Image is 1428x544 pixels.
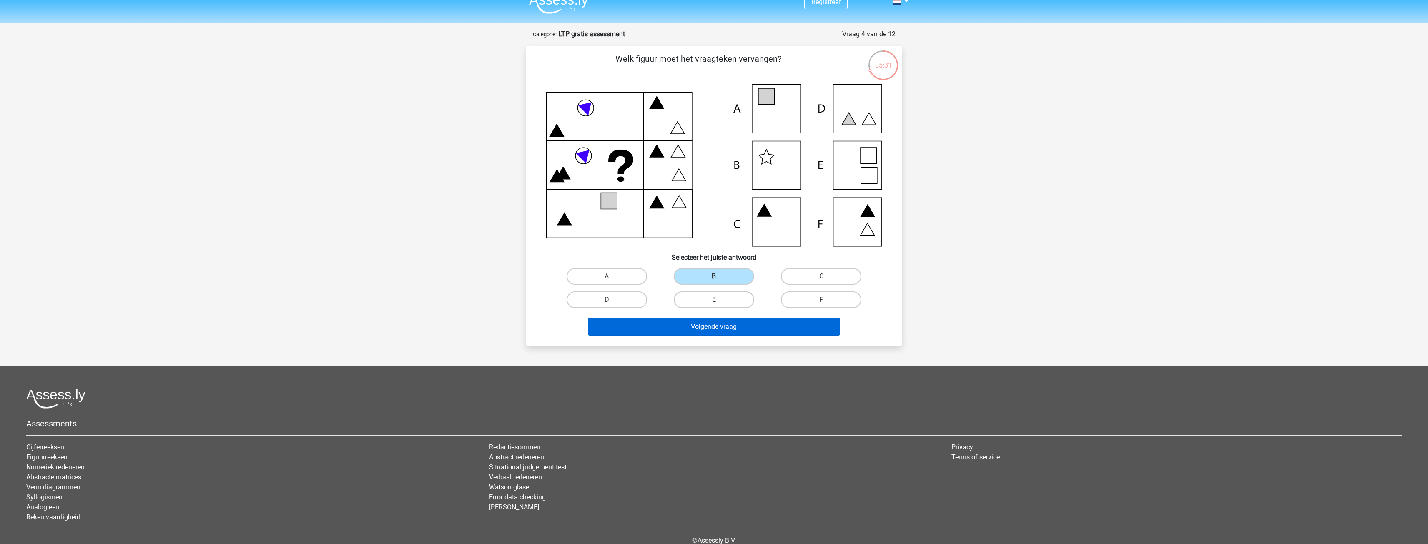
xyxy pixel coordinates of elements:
a: [PERSON_NAME] [489,503,539,511]
label: A [567,268,647,285]
h5: Assessments [26,419,1402,429]
a: Redactiesommen [489,443,540,451]
a: Error data checking [489,493,546,501]
img: Assessly logo [26,389,85,409]
label: E [674,291,754,308]
a: Reken vaardigheid [26,513,80,521]
a: Abstracte matrices [26,473,81,481]
a: Numeriek redeneren [26,463,85,471]
a: Abstract redeneren [489,453,544,461]
a: Watson glaser [489,483,531,491]
a: Syllogismen [26,493,63,501]
h6: Selecteer het juiste antwoord [540,247,889,261]
div: 05:31 [868,50,899,70]
a: Analogieen [26,503,59,511]
label: C [781,268,861,285]
a: Venn diagrammen [26,483,80,491]
a: Cijferreeksen [26,443,64,451]
p: Welk figuur moet het vraagteken vervangen? [540,53,858,78]
a: Terms of service [951,453,1000,461]
strong: LTP gratis assessment [558,30,625,38]
button: Volgende vraag [588,318,840,336]
a: Privacy [951,443,973,451]
label: F [781,291,861,308]
label: D [567,291,647,308]
a: Verbaal redeneren [489,473,542,481]
small: Categorie: [533,31,557,38]
div: Vraag 4 van de 12 [842,29,896,39]
a: Figuurreeksen [26,453,68,461]
label: B [674,268,754,285]
a: Situational judgement test [489,463,567,471]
